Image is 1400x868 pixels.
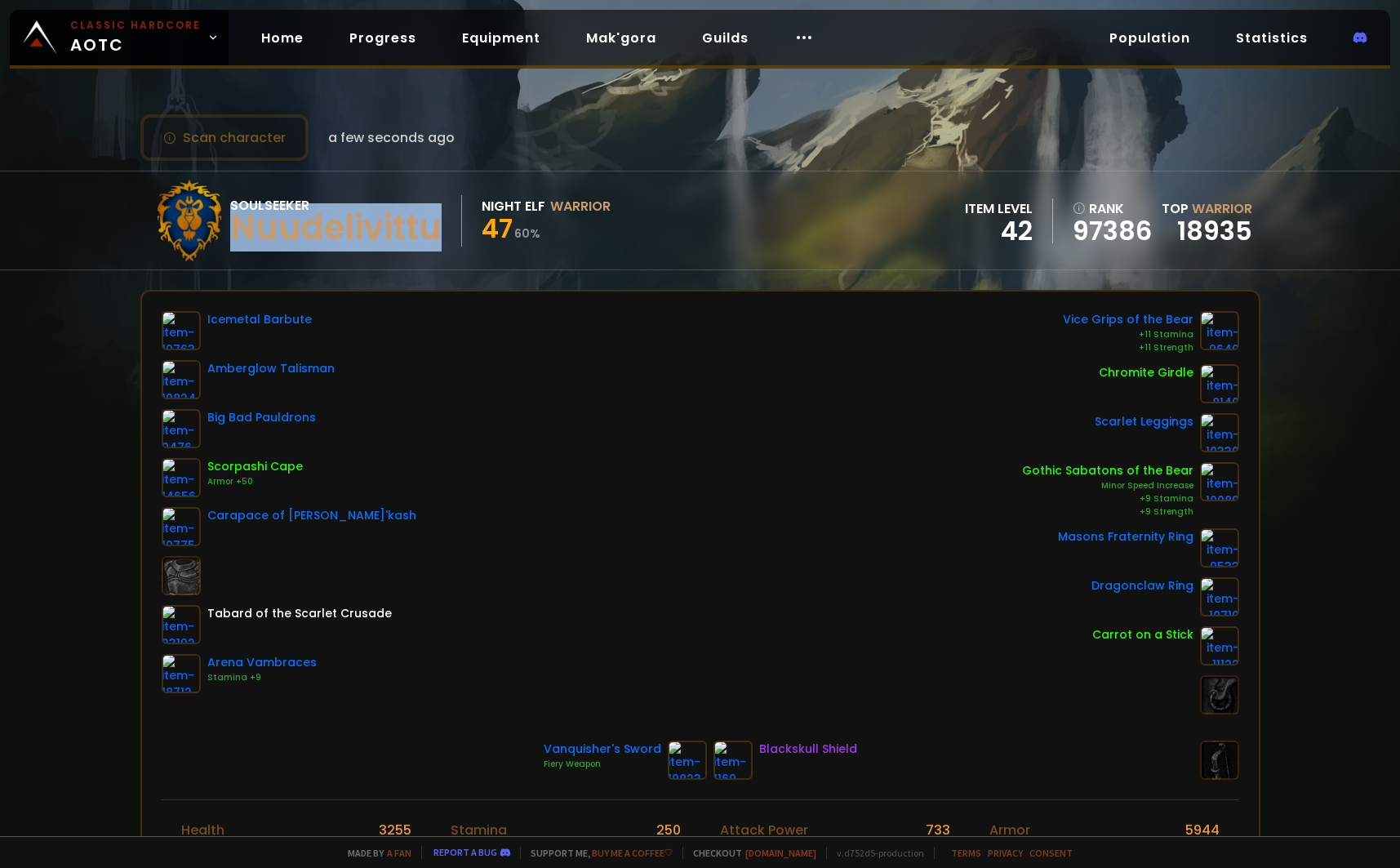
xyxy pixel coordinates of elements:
a: Progress [336,21,429,55]
div: Dragonclaw Ring [1091,577,1193,594]
div: Blackskull Shield [759,741,857,758]
a: Home [248,21,317,55]
img: item-9640 [1200,311,1239,350]
div: +11 Strength [1063,341,1193,354]
div: Arena Vambraces [207,654,317,671]
img: item-10824 [162,360,201,399]
a: Terms [951,847,981,859]
div: +9 Strength [1022,505,1193,519]
div: 250 [656,820,681,840]
div: Scorpashi Cape [207,458,303,475]
img: item-10710 [1200,577,1239,617]
span: Warrior [1192,199,1252,218]
div: Amberglow Talisman [207,360,335,377]
div: Gothic Sabatons of the Bear [1022,462,1193,479]
img: item-10775 [162,507,201,546]
button: Scan character [140,114,309,161]
a: a fan [387,847,411,859]
img: item-11122 [1200,626,1239,665]
div: Vanquisher's Sword [544,741,661,758]
img: item-23192 [162,605,201,644]
div: Icemetal Barbute [207,311,312,328]
div: Stamina [451,820,507,840]
div: Minor Speed Increase [1022,479,1193,492]
div: Health [181,820,224,840]
a: Classic HardcoreAOTC [10,10,229,65]
img: item-14656 [162,458,201,497]
img: item-10823 [668,741,707,780]
a: 18935 [1177,212,1252,249]
div: Night Elf [482,196,545,216]
div: Scarlet Leggings [1095,413,1193,430]
a: Report a bug [433,846,497,858]
img: item-8140 [1200,364,1239,403]
span: a few seconds ago [328,127,455,148]
a: Equipment [449,21,553,55]
div: Armor +50 [207,475,303,488]
a: [DOMAIN_NAME] [745,847,816,859]
div: Carrot on a Stick [1092,626,1193,643]
div: Warrior [550,196,611,216]
div: 42 [965,219,1033,243]
div: Masons Fraternity Ring [1058,528,1193,545]
div: Stamina +9 [207,671,317,684]
div: Top [1162,198,1252,219]
div: Armor [989,820,1030,840]
div: +11 Stamina [1063,328,1193,341]
a: Mak'gora [573,21,669,55]
div: Soulseeker [230,195,442,216]
small: Classic Hardcore [70,18,201,33]
span: Made by [338,847,411,859]
a: Guilds [689,21,762,55]
span: AOTC [70,18,201,57]
img: item-18712 [162,654,201,693]
small: 60 % [514,225,540,242]
div: 5944 [1185,820,1220,840]
div: 3255 [379,820,411,840]
div: 733 [926,820,950,840]
div: +9 Stamina [1022,492,1193,505]
a: Population [1096,21,1203,55]
img: item-10763 [162,311,201,350]
div: Tabard of the Scarlet Crusade [207,605,392,622]
a: Consent [1029,847,1073,859]
div: Nuudelivittu [230,216,442,240]
span: 47 [482,210,513,247]
div: Chromite Girdle [1099,364,1193,381]
img: item-1169 [713,741,753,780]
div: Vice Grips of the Bear [1063,311,1193,328]
div: Fiery Weapon [544,758,661,771]
a: Statistics [1223,21,1321,55]
span: Checkout [682,847,816,859]
a: 97386 [1073,219,1152,243]
div: Big Bad Pauldrons [207,409,316,426]
a: Privacy [988,847,1023,859]
img: item-10089 [1200,462,1239,501]
img: item-9533 [1200,528,1239,568]
div: Carapace of [PERSON_NAME]'kash [207,507,416,524]
div: rank [1073,198,1152,219]
img: item-9476 [162,409,201,448]
div: Attack Power [720,820,808,840]
img: item-10330 [1200,413,1239,452]
div: item level [965,198,1033,219]
span: Support me, [520,847,673,859]
a: Buy me a coffee [592,847,673,859]
span: v. d752d5 - production [826,847,924,859]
